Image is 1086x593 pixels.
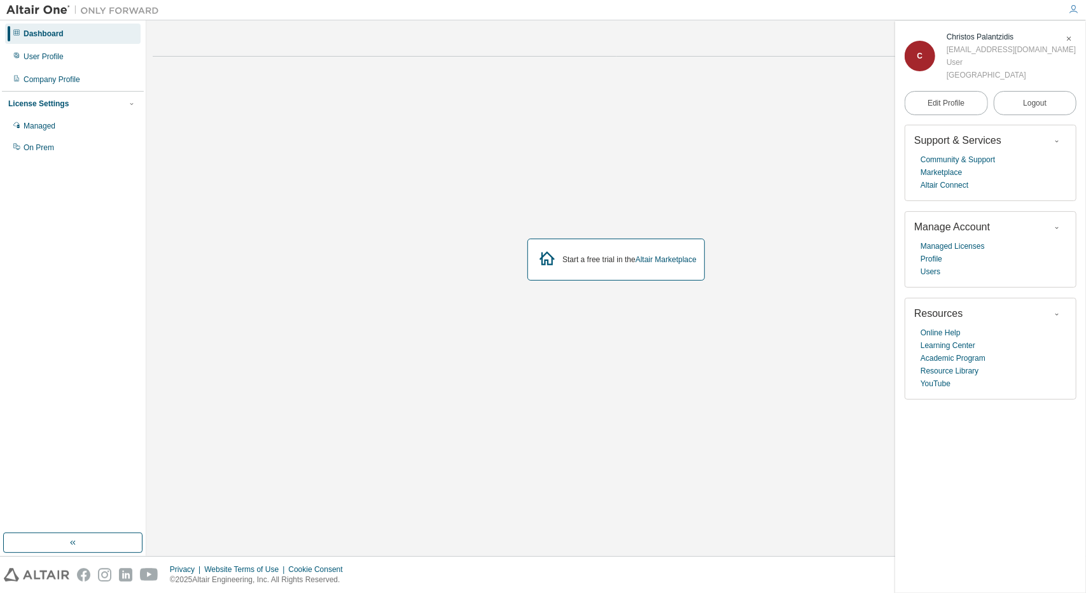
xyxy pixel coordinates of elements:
[921,365,978,377] a: Resource Library
[24,74,80,85] div: Company Profile
[917,52,923,60] span: C
[921,265,940,278] a: Users
[6,4,165,17] img: Altair One
[921,179,968,192] a: Altair Connect
[170,575,351,585] p: © 2025 Altair Engineering, Inc. All Rights Reserved.
[77,568,90,582] img: facebook.svg
[4,568,69,582] img: altair_logo.svg
[98,568,111,582] img: instagram.svg
[921,166,962,179] a: Marketplace
[921,253,942,265] a: Profile
[914,135,1001,146] span: Support & Services
[921,326,961,339] a: Online Help
[914,221,990,232] span: Manage Account
[947,43,1076,56] div: [EMAIL_ADDRESS][DOMAIN_NAME]
[994,91,1077,115] button: Logout
[140,568,158,582] img: youtube.svg
[921,352,985,365] a: Academic Program
[914,308,963,319] span: Resources
[921,153,995,166] a: Community & Support
[921,240,985,253] a: Managed Licenses
[928,98,964,108] span: Edit Profile
[288,564,350,575] div: Cookie Consent
[947,56,1076,69] div: User
[921,377,950,390] a: YouTube
[1023,97,1047,109] span: Logout
[24,29,64,39] div: Dashboard
[8,99,69,109] div: License Settings
[170,564,204,575] div: Privacy
[636,255,697,264] a: Altair Marketplace
[921,339,975,352] a: Learning Center
[562,255,697,265] div: Start a free trial in the
[947,69,1076,81] div: [GEOGRAPHIC_DATA]
[24,52,64,62] div: User Profile
[24,121,55,131] div: Managed
[905,91,988,115] a: Edit Profile
[24,143,54,153] div: On Prem
[119,568,132,582] img: linkedin.svg
[947,31,1076,43] div: Christos Palantzidis
[204,564,288,575] div: Website Terms of Use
